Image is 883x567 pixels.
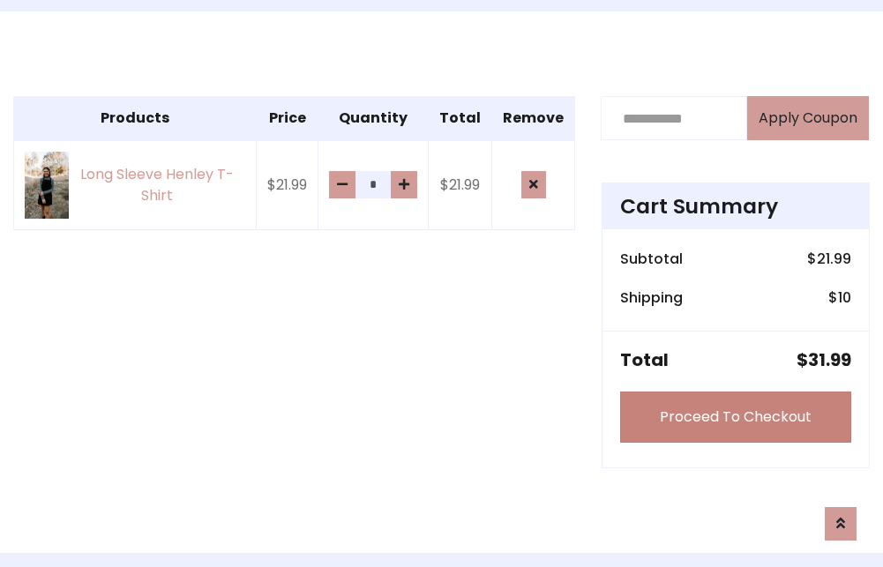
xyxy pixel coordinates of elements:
h6: Shipping [620,289,683,306]
h4: Cart Summary [620,194,851,219]
th: Quantity [318,97,429,141]
th: Remove [492,97,575,141]
h6: Subtotal [620,250,683,267]
th: Products [14,97,257,141]
th: Price [257,97,318,141]
span: 31.99 [808,347,851,372]
h5: Total [620,349,669,370]
td: $21.99 [257,140,318,229]
a: Long Sleeve Henley T-Shirt [25,152,245,218]
button: Apply Coupon [747,96,869,140]
span: 10 [838,287,851,308]
h5: $ [797,349,851,370]
a: Proceed To Checkout [620,392,851,443]
td: $21.99 [429,140,492,229]
span: 21.99 [817,249,851,269]
h6: $ [807,250,851,267]
h6: $ [828,289,851,306]
th: Total [429,97,492,141]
